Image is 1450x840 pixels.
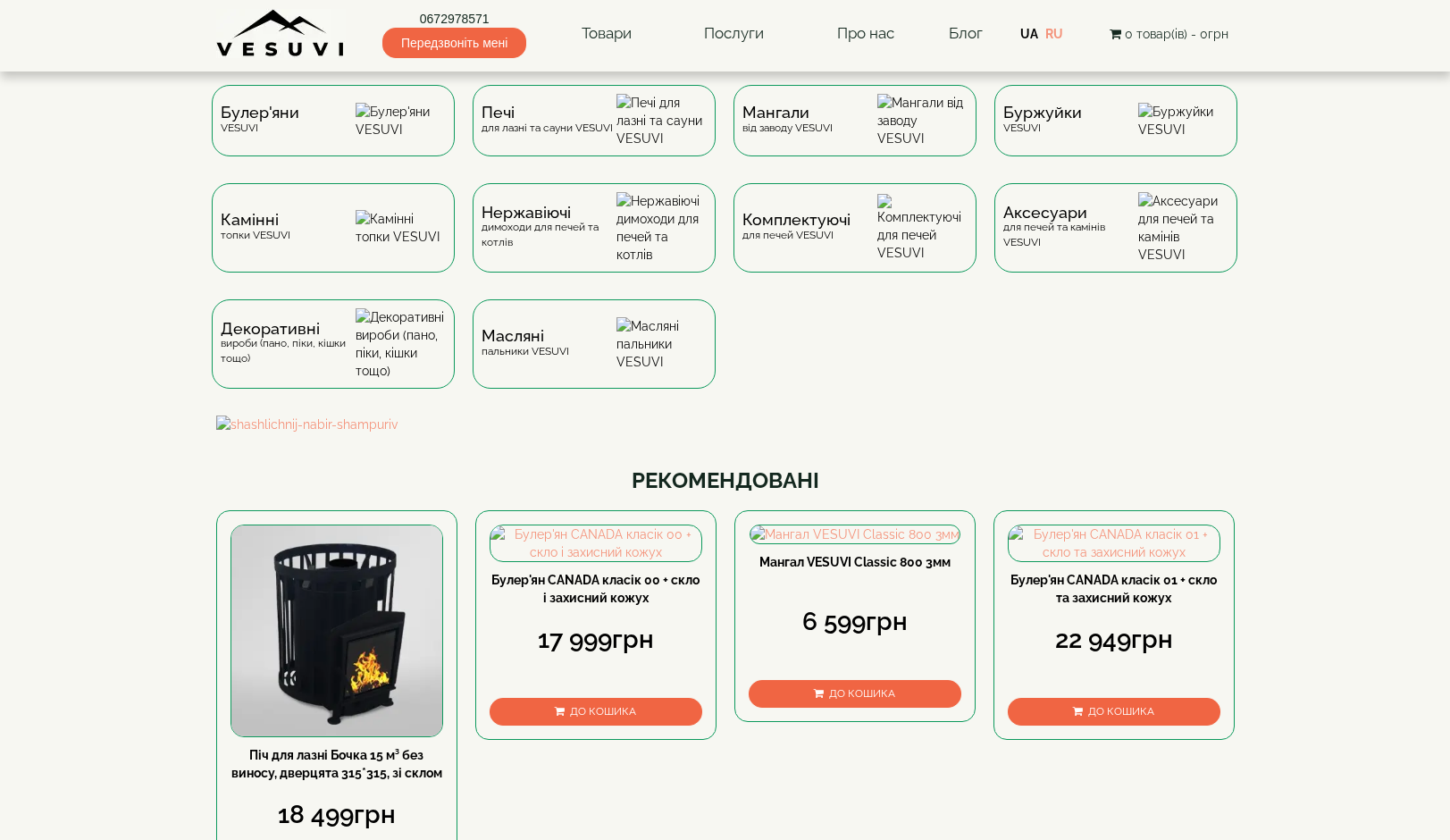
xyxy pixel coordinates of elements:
img: Аксесуари для печей та камінів VESUVI [1138,192,1228,264]
span: Мангали [742,105,833,120]
div: 18 499грн [230,797,443,833]
a: Нержавіючідимоходи для печей та котлів Нержавіючі димоходи для печей та котлів [464,183,725,299]
a: RU [1045,27,1063,41]
img: Мангали від заводу VESUVI [877,94,968,147]
img: Булер'ян CANADA класік 01 + скло та захисний кожух [1009,525,1220,561]
div: 17 999грн [490,622,702,658]
div: для печей VESUVI [742,213,851,242]
img: Мангал VESUVI Classic 800 3мм [750,525,960,543]
button: До кошика [1008,698,1220,726]
img: Печі для лазні та сауни VESUVI [616,94,707,147]
a: Послуги [686,13,782,55]
a: Каміннітопки VESUVI Камінні топки VESUVI [203,183,464,299]
div: 22 949грн [1008,622,1220,658]
span: Масляні [482,329,569,343]
div: для лазні та сауни VESUVI [482,105,613,135]
div: вироби (пано, піки, кішки тощо) [221,322,356,366]
span: Декоративні [221,322,356,336]
a: Булер'яниVESUVI Булер'яни VESUVI [203,85,464,183]
span: Булер'яни [221,105,299,120]
span: До кошика [1088,705,1154,718]
span: Нержавіючі [482,206,616,220]
span: Печі [482,105,613,120]
a: Аксесуаридля печей та камінів VESUVI Аксесуари для печей та камінів VESUVI [985,183,1246,299]
a: Блог [949,24,983,42]
span: Передзвоніть мені [382,28,526,58]
span: Комплектуючі [742,213,851,227]
img: Буржуйки VESUVI [1138,103,1228,139]
a: UA [1020,27,1038,41]
div: димоходи для печей та котлів [482,206,616,250]
button: До кошика [490,698,702,726]
a: БуржуйкиVESUVI Буржуйки VESUVI [985,85,1246,183]
a: Про нас [819,13,912,55]
div: VESUVI [221,105,299,135]
img: Піч для лазні Бочка 15 м³ без виносу, дверцята 315*315, зі склом [231,525,442,736]
span: До кошика [829,687,895,700]
img: Камінні топки VESUVI [356,210,446,246]
img: Завод VESUVI [216,9,346,58]
span: 0 товар(ів) - 0грн [1125,27,1228,41]
button: До кошика [749,680,961,708]
span: Аксесуари [1003,206,1138,220]
a: Мангаливід заводу VESUVI Мангали від заводу VESUVI [725,85,985,183]
img: Булер'ян CANADA класік 00 + скло і захисний кожух [490,525,701,561]
span: До кошика [570,705,636,718]
a: Піч для лазні Бочка 15 м³ без виносу, дверцята 315*315, зі склом [231,748,442,780]
div: для печей та камінів VESUVI [1003,206,1138,250]
span: Буржуйки [1003,105,1082,120]
img: shashlichnij-nabir-shampuriv [216,416,1235,433]
a: Товари [564,13,650,55]
img: Булер'яни VESUVI [356,103,446,139]
a: Мангал VESUVI Classic 800 3мм [759,555,951,569]
a: Комплектуючідля печей VESUVI Комплектуючі для печей VESUVI [725,183,985,299]
img: Масляні пальники VESUVI [616,317,707,371]
img: Нержавіючі димоходи для печей та котлів [616,192,707,264]
div: від заводу VESUVI [742,105,833,135]
a: 0672978571 [382,10,526,28]
a: Печідля лазні та сауни VESUVI Печі для лазні та сауни VESUVI [464,85,725,183]
div: топки VESUVI [221,213,290,242]
img: Комплектуючі для печей VESUVI [877,194,968,262]
div: пальники VESUVI [482,329,569,358]
button: 0 товар(ів) - 0грн [1104,24,1234,44]
a: Декоративнівироби (пано, піки, кішки тощо) Декоративні вироби (пано, піки, кішки тощо) [203,299,464,416]
img: Декоративні вироби (пано, піки, кішки тощо) [356,308,446,380]
a: Булер'ян CANADA класік 00 + скло і захисний кожух [491,573,700,605]
div: 6 599грн [749,604,961,640]
a: Масляніпальники VESUVI Масляні пальники VESUVI [464,299,725,416]
div: VESUVI [1003,105,1082,135]
a: Булер'ян CANADA класік 01 + скло та захисний кожух [1010,573,1217,605]
span: Камінні [221,213,290,227]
